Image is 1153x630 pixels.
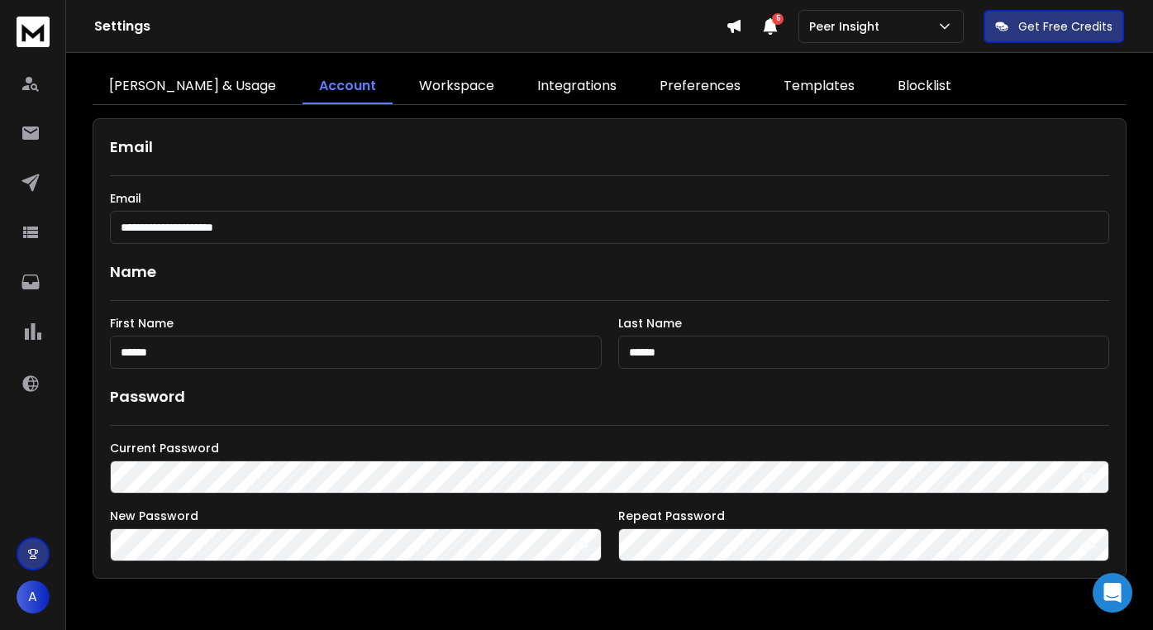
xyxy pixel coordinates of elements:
[110,442,1109,454] label: Current Password
[93,69,293,104] a: [PERSON_NAME] & Usage
[17,580,50,613] button: A
[1018,18,1113,35] p: Get Free Credits
[643,69,757,104] a: Preferences
[618,510,1110,522] label: Repeat Password
[1093,573,1132,613] div: Open Intercom Messenger
[17,17,50,47] img: logo
[767,69,871,104] a: Templates
[618,317,1110,329] label: Last Name
[110,385,185,408] h1: Password
[881,69,968,104] a: Blocklist
[110,193,1109,204] label: Email
[110,510,602,522] label: New Password
[110,260,1109,284] h1: Name
[984,10,1124,43] button: Get Free Credits
[303,69,393,104] a: Account
[521,69,633,104] a: Integrations
[110,317,602,329] label: First Name
[110,136,1109,159] h1: Email
[809,18,886,35] p: Peer Insight
[403,69,511,104] a: Workspace
[94,17,726,36] h1: Settings
[772,13,784,25] span: 5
